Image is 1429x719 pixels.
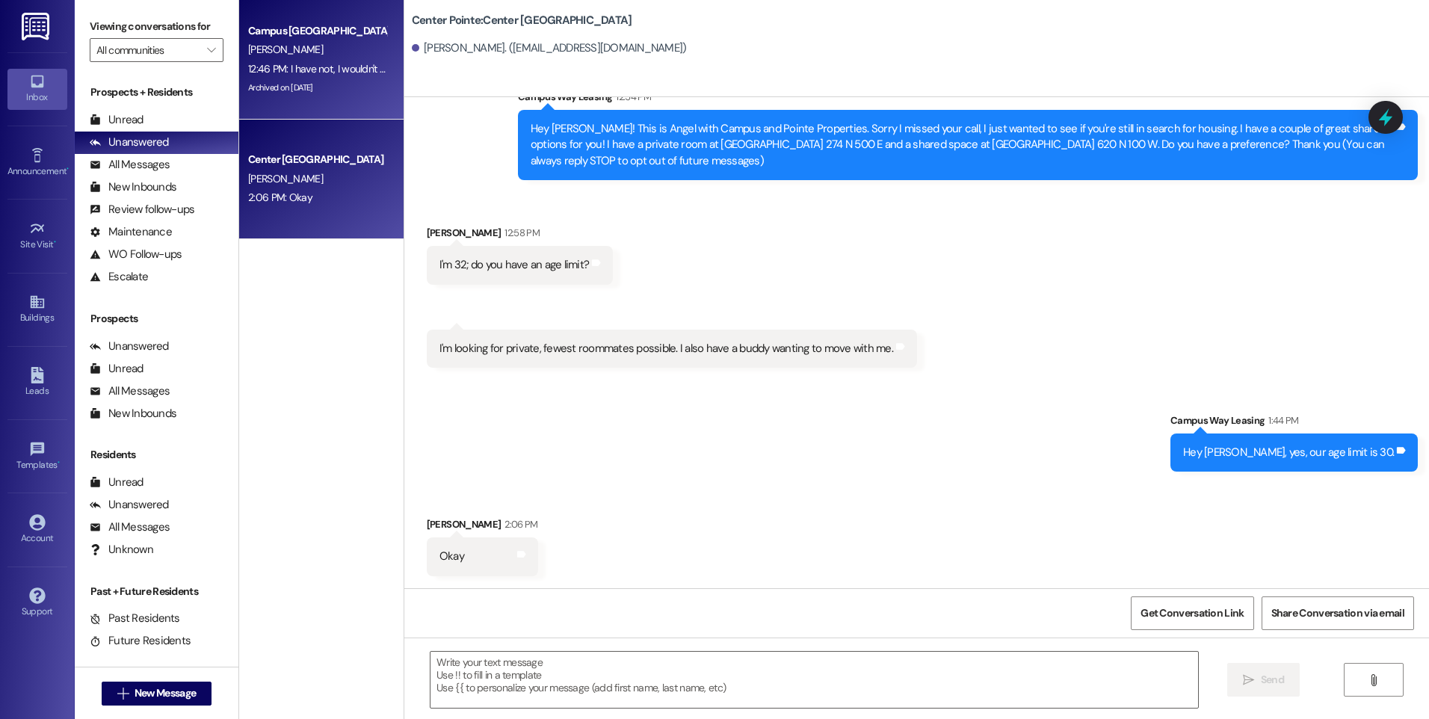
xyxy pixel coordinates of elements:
[207,44,215,56] i: 
[1262,596,1414,630] button: Share Conversation via email
[248,62,681,75] div: 12:46 PM: I have not, I wouldn't be able to move in until October with my schedule during September.
[1368,674,1379,686] i: 
[248,43,323,56] span: [PERSON_NAME]
[102,682,212,706] button: New Message
[117,688,129,700] i: 
[501,225,540,241] div: 12:58 PM
[22,13,52,40] img: ResiDesk Logo
[90,135,169,150] div: Unanswered
[90,202,194,217] div: Review follow-ups
[90,611,180,626] div: Past Residents
[439,341,893,357] div: I'm looking for private, fewest roommates possible. I also have a buddy wanting to move with me.
[1271,605,1404,621] span: Share Conversation via email
[531,121,1394,169] div: Hey [PERSON_NAME]! This is Angel with Campus and Pointe Properties. Sorry I missed your call, I j...
[247,78,388,97] div: Archived on [DATE]
[439,549,464,564] div: Okay
[75,84,238,100] div: Prospects + Residents
[501,516,537,532] div: 2:06 PM
[7,289,67,330] a: Buildings
[248,152,386,167] div: Center [GEOGRAPHIC_DATA]
[1131,596,1253,630] button: Get Conversation Link
[1227,663,1300,697] button: Send
[75,584,238,599] div: Past + Future Residents
[248,191,312,204] div: 2:06 PM: Okay
[90,633,191,649] div: Future Residents
[90,406,176,422] div: New Inbounds
[7,510,67,550] a: Account
[90,475,143,490] div: Unread
[90,247,182,262] div: WO Follow-ups
[439,257,589,273] div: I'm 32; do you have an age limit?
[1183,445,1394,460] div: Hey [PERSON_NAME], yes, our age limit is 30.
[427,516,538,537] div: [PERSON_NAME]
[412,13,632,28] b: Center Pointe: Center [GEOGRAPHIC_DATA]
[7,583,67,623] a: Support
[90,497,169,513] div: Unanswered
[90,157,170,173] div: All Messages
[518,89,1418,110] div: Campus Way Leasing
[7,216,67,256] a: Site Visit •
[67,164,69,174] span: •
[90,519,170,535] div: All Messages
[90,179,176,195] div: New Inbounds
[1141,605,1244,621] span: Get Conversation Link
[90,269,148,285] div: Escalate
[427,225,613,246] div: [PERSON_NAME]
[248,23,386,39] div: Campus [GEOGRAPHIC_DATA]
[1265,413,1298,428] div: 1:44 PM
[96,38,200,62] input: All communities
[75,447,238,463] div: Residents
[135,685,196,701] span: New Message
[90,361,143,377] div: Unread
[90,542,153,558] div: Unknown
[1243,674,1254,686] i: 
[612,89,651,105] div: 12:54 PM
[54,237,56,247] span: •
[7,69,67,109] a: Inbox
[7,362,67,403] a: Leads
[7,436,67,477] a: Templates •
[75,311,238,327] div: Prospects
[90,112,143,128] div: Unread
[58,457,60,468] span: •
[248,172,323,185] span: [PERSON_NAME]
[1261,672,1284,688] span: Send
[90,339,169,354] div: Unanswered
[90,15,223,38] label: Viewing conversations for
[90,224,172,240] div: Maintenance
[90,383,170,399] div: All Messages
[412,40,687,56] div: [PERSON_NAME]. ([EMAIL_ADDRESS][DOMAIN_NAME])
[1170,413,1418,433] div: Campus Way Leasing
